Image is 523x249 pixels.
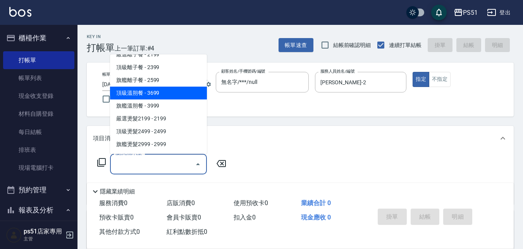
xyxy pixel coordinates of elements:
span: 頂級燙髮2499 - 2499 [110,125,207,138]
button: 不指定 [429,72,451,87]
h5: ps51店家專用 [24,228,63,235]
a: 帳單列表 [3,69,74,87]
span: 嚴選離子餐 - 2199 [110,48,207,61]
img: Person [6,227,22,243]
button: save [431,5,447,20]
button: 櫃檯作業 [3,28,74,48]
button: 指定 [413,72,429,87]
span: 上一筆訂單:#4 [115,44,155,53]
span: 結帳前確認明細 [333,41,371,49]
span: 頂級離子餐 - 2399 [110,61,207,74]
div: PS51 [463,8,478,17]
h2: Key In [87,34,115,39]
span: 嚴選燙髮2199 - 2199 [110,112,207,125]
span: 紅利點數折抵 0 [167,228,207,235]
span: 連續打單結帳 [389,41,421,49]
input: YYYY/MM/DD hh:mm [102,78,177,91]
span: 服務消費 0 [99,199,127,207]
span: 其他付款方式 0 [99,228,140,235]
span: 現金應收 0 [301,214,331,221]
span: FUN女神燙 - 1899 [110,151,207,164]
a: 每日結帳 [3,123,74,141]
button: 預約管理 [3,180,74,200]
label: 帳單日期 [102,71,119,77]
span: 業績合計 0 [301,199,331,207]
span: 使用預收卡 0 [234,199,268,207]
span: 旗艦燙髮2999 - 2999 [110,138,207,151]
span: 店販消費 0 [167,199,195,207]
a: 材料自購登錄 [3,105,74,123]
span: 會員卡販賣 0 [167,214,201,221]
img: Logo [9,7,31,17]
button: Close [192,158,204,171]
h3: 打帳單 [87,42,115,53]
label: 顧客姓名/手機號碼/編號 [221,68,265,74]
p: 隱藏業績明細 [100,188,135,196]
span: 預收卡販賣 0 [99,214,134,221]
a: 打帳單 [3,51,74,69]
span: 扣入金 0 [234,214,256,221]
span: 頂級溫朔餐 - 3699 [110,87,207,99]
button: 報表及分析 [3,200,74,220]
button: 帳單速查 [279,38,313,52]
a: 排班表 [3,141,74,159]
span: 旗艦溫朔餐 - 3999 [110,99,207,112]
a: 現金收支登錄 [3,87,74,105]
button: PS51 [451,5,481,21]
p: 項目消費 [93,134,116,143]
button: 登出 [484,5,514,20]
span: 旗艦離子餐 - 2599 [110,74,207,87]
p: 主管 [24,235,63,242]
label: 服務人員姓名/編號 [320,68,354,74]
a: 現場電腦打卡 [3,159,74,177]
div: 項目消費 [87,126,514,151]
